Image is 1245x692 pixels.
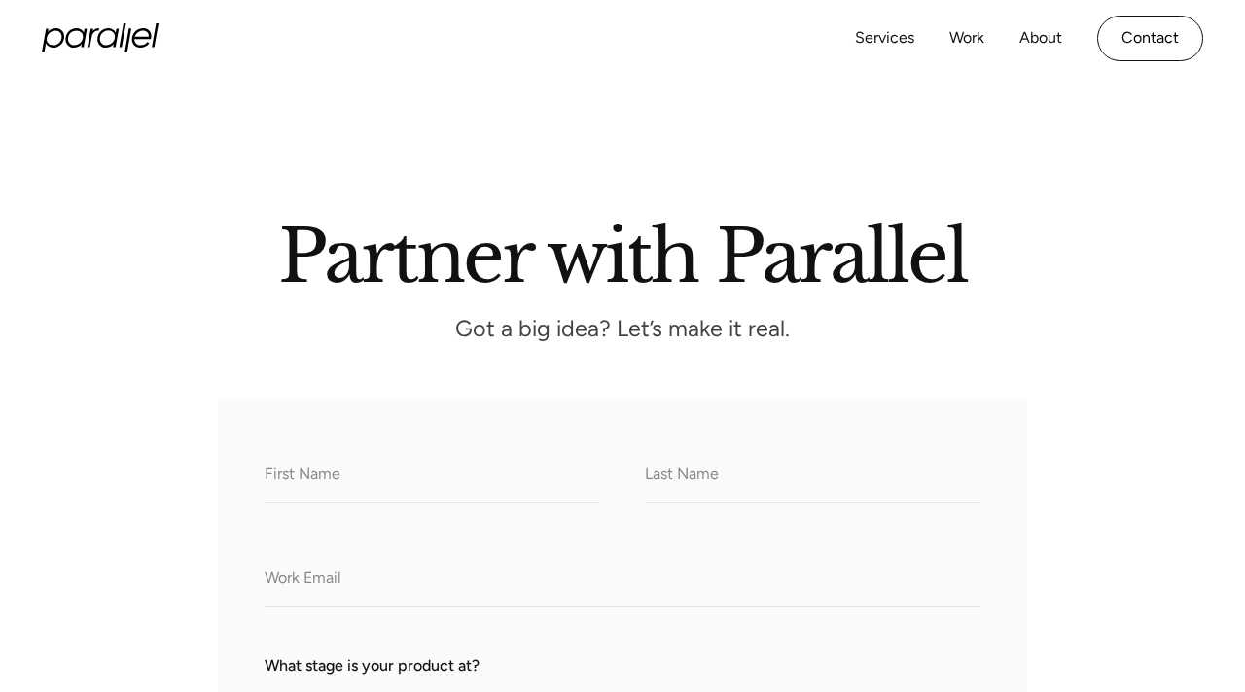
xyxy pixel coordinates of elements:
[265,554,980,607] input: Work Email
[331,322,914,338] p: Got a big idea? Let’s make it real.
[42,23,159,52] a: home
[855,24,914,52] a: Services
[265,654,980,677] label: What stage is your product at?
[107,223,1138,284] h2: Partner with Parallel
[1019,24,1062,52] a: About
[265,450,600,503] input: First Name
[645,450,980,503] input: Last Name
[949,24,984,52] a: Work
[1097,16,1203,61] a: Contact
